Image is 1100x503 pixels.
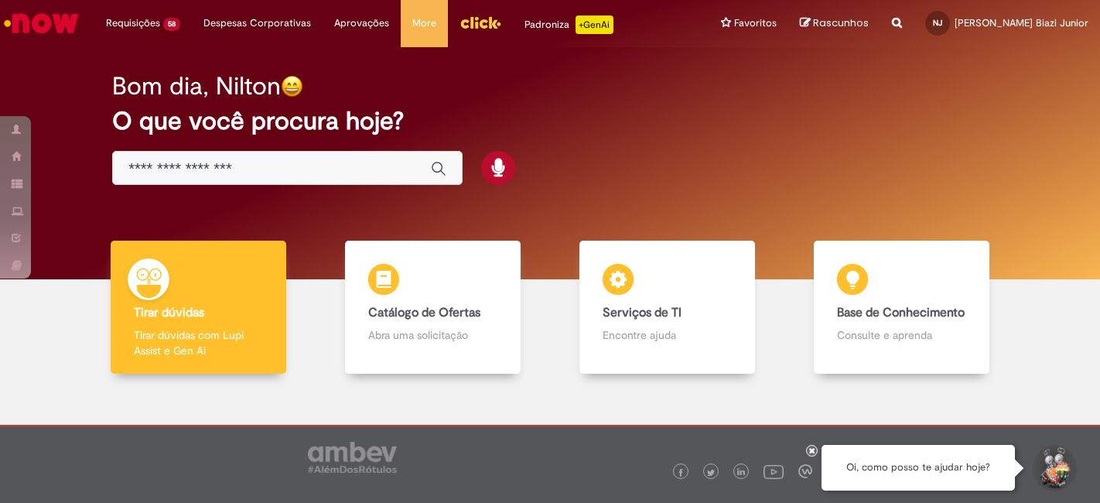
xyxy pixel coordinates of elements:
[784,241,1019,375] a: Base de Conhecimento Consulte e aprenda
[334,15,389,31] span: Aprovações
[603,327,733,343] p: Encontre ajuda
[822,445,1015,491] div: Oi, como posso te ajudar hoje?
[203,15,311,31] span: Despesas Corporativas
[2,8,81,39] img: ServiceNow
[81,241,316,375] a: Tirar dúvidas Tirar dúvidas com Lupi Assist e Gen Ai
[550,241,784,375] a: Serviços de TI Encontre ajuda
[677,469,685,477] img: logo_footer_facebook.png
[798,464,812,478] img: logo_footer_workplace.png
[837,327,967,343] p: Consulte e aprenda
[1030,445,1077,491] button: Iniciar Conversa de Suporte
[308,442,397,473] img: logo_footer_ambev_rotulo_gray.png
[163,18,180,31] span: 58
[459,11,501,34] img: click_logo_yellow_360x200.png
[281,75,303,98] img: happy-face.png
[603,305,682,320] b: Serviços de TI
[764,461,784,481] img: logo_footer_youtube.png
[412,15,436,31] span: More
[112,108,988,135] h2: O que você procura hoje?
[737,468,745,477] img: logo_footer_linkedin.png
[524,15,613,34] div: Padroniza
[134,305,204,320] b: Tirar dúvidas
[106,15,160,31] span: Requisições
[955,16,1088,29] span: [PERSON_NAME] Biazi Junior
[576,15,613,34] p: +GenAi
[316,241,550,375] a: Catálogo de Ofertas Abra uma solicitação
[813,15,869,30] span: Rascunhos
[734,15,777,31] span: Favoritos
[368,327,498,343] p: Abra uma solicitação
[800,16,869,31] a: Rascunhos
[707,469,715,477] img: logo_footer_twitter.png
[837,305,965,320] b: Base de Conhecimento
[368,305,480,320] b: Catálogo de Ofertas
[134,327,264,358] p: Tirar dúvidas com Lupi Assist e Gen Ai
[112,73,281,100] h2: Bom dia, Nilton
[933,18,942,28] span: NJ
